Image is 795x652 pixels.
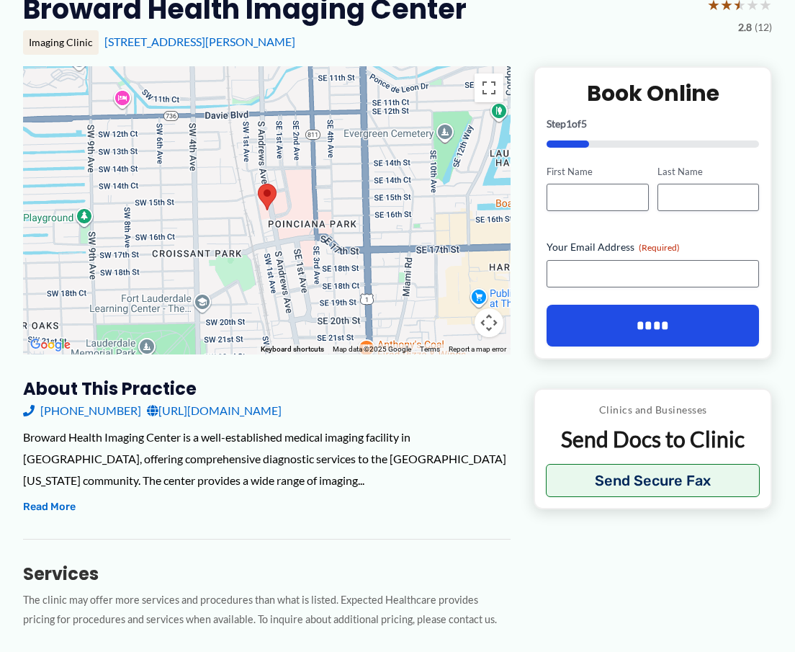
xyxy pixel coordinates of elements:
[546,425,760,453] p: Send Docs to Clinic
[546,401,760,419] p: Clinics and Businesses
[475,308,503,337] button: Map camera controls
[547,119,759,129] p: Step of
[147,400,282,421] a: [URL][DOMAIN_NAME]
[23,563,511,585] h3: Services
[755,18,772,37] span: (12)
[23,427,511,491] div: Broward Health Imaging Center is a well-established medical imaging facility in [GEOGRAPHIC_DATA]...
[639,242,680,253] span: (Required)
[738,18,752,37] span: 2.8
[566,117,572,130] span: 1
[547,165,648,179] label: First Name
[23,499,76,516] button: Read More
[546,464,760,497] button: Send Secure Fax
[420,345,440,353] a: Terms
[547,240,759,254] label: Your Email Address
[449,345,506,353] a: Report a map error
[27,336,74,354] img: Google
[104,35,295,48] a: [STREET_ADDRESS][PERSON_NAME]
[261,344,324,354] button: Keyboard shortcuts
[23,591,511,630] p: The clinic may offer more services and procedures than what is listed. Expected Healthcare provid...
[657,165,759,179] label: Last Name
[475,73,503,102] button: Toggle fullscreen view
[23,400,141,421] a: [PHONE_NUMBER]
[23,30,99,55] div: Imaging Clinic
[333,345,411,353] span: Map data ©2025 Google
[547,79,759,107] h2: Book Online
[27,336,74,354] a: Open this area in Google Maps (opens a new window)
[23,378,511,400] h3: About this practice
[581,117,587,130] span: 5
